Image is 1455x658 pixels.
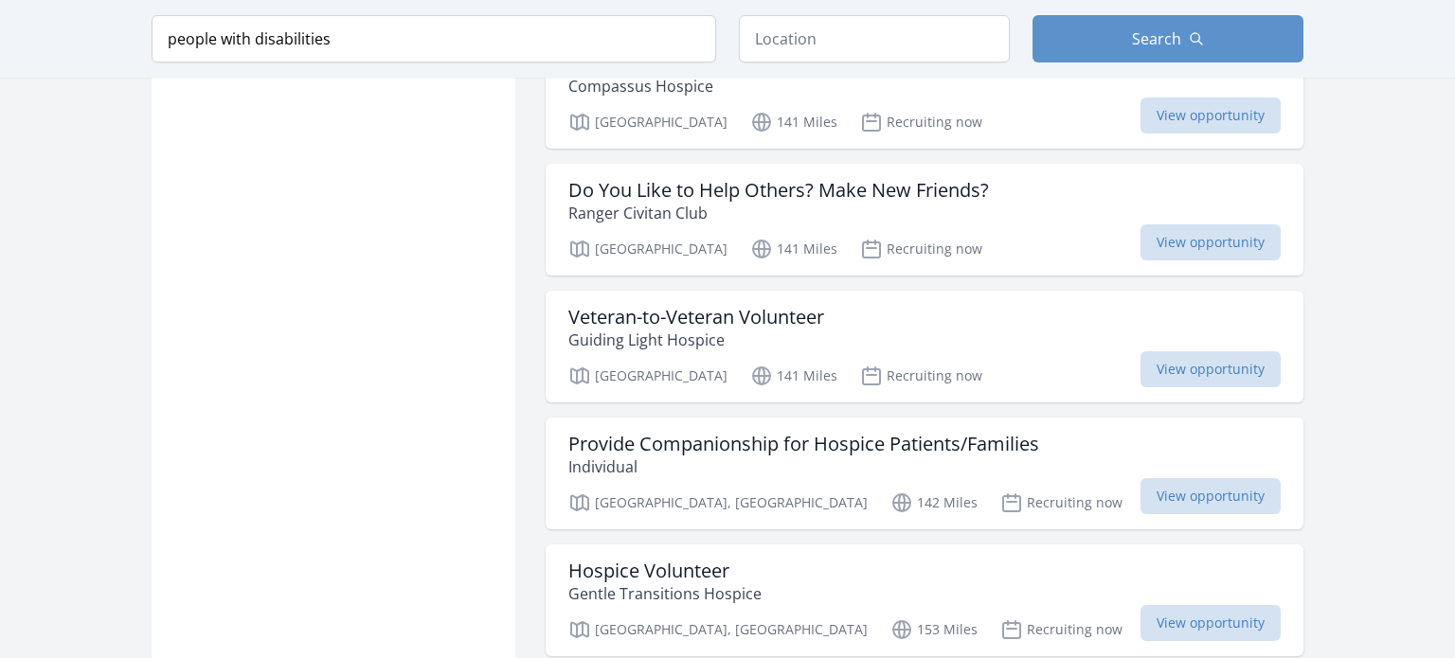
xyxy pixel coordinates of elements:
[546,544,1303,656] a: Hospice Volunteer Gentle Transitions Hospice [GEOGRAPHIC_DATA], [GEOGRAPHIC_DATA] 153 Miles Recru...
[750,365,837,387] p: 141 Miles
[568,455,1039,478] p: Individual
[568,75,729,98] p: Compassus Hospice
[739,15,1010,62] input: Location
[1141,478,1281,514] span: View opportunity
[568,618,868,641] p: [GEOGRAPHIC_DATA], [GEOGRAPHIC_DATA]
[750,111,837,133] p: 141 Miles
[860,365,982,387] p: Recruiting now
[568,179,989,202] h3: Do You Like to Help Others? Make New Friends?
[546,291,1303,402] a: Veteran-to-Veteran Volunteer Guiding Light Hospice [GEOGRAPHIC_DATA] 141 Miles Recruiting now Vie...
[1000,491,1123,514] p: Recruiting now
[1141,224,1281,260] span: View opportunity
[890,618,978,641] p: 153 Miles
[568,238,727,260] p: [GEOGRAPHIC_DATA]
[546,37,1303,149] a: Hospice Volunteer Compassus Hospice [GEOGRAPHIC_DATA] 141 Miles Recruiting now View opportunity
[546,164,1303,276] a: Do You Like to Help Others? Make New Friends? Ranger Civitan Club [GEOGRAPHIC_DATA] 141 Miles Rec...
[152,15,716,62] input: Keyword
[860,111,982,133] p: Recruiting now
[568,560,762,582] h3: Hospice Volunteer
[750,238,837,260] p: 141 Miles
[568,433,1039,455] h3: Provide Companionship for Hospice Patients/Families
[860,238,982,260] p: Recruiting now
[568,582,762,605] p: Gentle Transitions Hospice
[890,491,978,514] p: 142 Miles
[1000,618,1123,641] p: Recruiting now
[568,329,824,351] p: Guiding Light Hospice
[1141,98,1281,133] span: View opportunity
[1033,15,1303,62] button: Search
[1141,605,1281,641] span: View opportunity
[568,111,727,133] p: [GEOGRAPHIC_DATA]
[568,491,868,514] p: [GEOGRAPHIC_DATA], [GEOGRAPHIC_DATA]
[1132,27,1181,50] span: Search
[568,202,989,224] p: Ranger Civitan Club
[568,306,824,329] h3: Veteran-to-Veteran Volunteer
[546,418,1303,529] a: Provide Companionship for Hospice Patients/Families Individual [GEOGRAPHIC_DATA], [GEOGRAPHIC_DAT...
[1141,351,1281,387] span: View opportunity
[568,365,727,387] p: [GEOGRAPHIC_DATA]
